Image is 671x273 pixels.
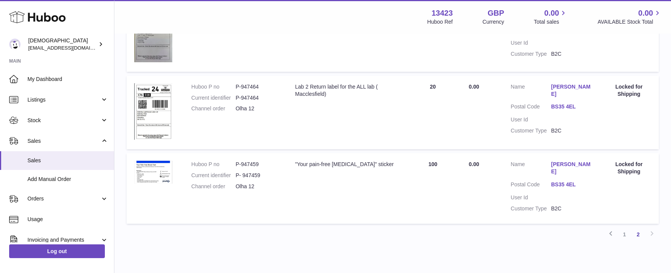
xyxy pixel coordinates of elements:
[27,195,100,202] span: Orders
[27,96,100,103] span: Listings
[191,161,236,168] dt: Huboo P no
[511,205,551,212] dt: Customer Type
[511,116,551,123] dt: User Id
[236,83,280,90] dd: P-947464
[511,194,551,201] dt: User Id
[551,181,591,188] a: BS35 4EL
[191,183,236,190] dt: Channel order
[27,176,108,183] span: Add Manual Order
[134,161,172,184] img: 1707558143.png
[28,45,112,51] span: [EMAIL_ADDRESS][DOMAIN_NAME]
[427,18,453,26] div: Huboo Ref
[638,8,653,18] span: 0.00
[534,8,568,26] a: 0.00 Total sales
[469,161,479,167] span: 0.00
[27,76,108,83] span: My Dashboard
[134,6,172,62] img: 1707561912.png
[631,228,645,241] a: 2
[9,244,105,258] a: Log out
[236,172,280,179] dd: P- 947459
[551,83,591,98] a: [PERSON_NAME]
[597,8,662,26] a: 0.00 AVAILABLE Stock Total
[405,76,461,150] td: 20
[9,39,21,50] img: olgazyuz@outlook.com
[27,157,108,164] span: Sales
[191,83,236,90] dt: Huboo P no
[607,83,651,98] div: Locked for Shipping
[236,183,280,190] dd: Olha 12
[432,8,453,18] strong: 13423
[28,37,97,52] div: [DEMOGRAPHIC_DATA]
[607,161,651,175] div: Locked for Shipping
[511,83,551,100] dt: Name
[551,103,591,110] a: BS35 4EL
[236,105,280,112] dd: Olha 12
[618,228,631,241] a: 1
[191,94,236,102] dt: Current identifier
[27,216,108,223] span: Usage
[511,50,551,58] dt: Customer Type
[191,105,236,112] dt: Channel order
[236,94,280,102] dd: P-947464
[551,50,591,58] dd: B2C
[551,127,591,134] dd: B2C
[295,83,397,98] div: Lab 2 Return label for the ALL lab ( Macclesfield)
[551,205,591,212] dd: B2C
[27,137,100,145] span: Sales
[191,172,236,179] dt: Current identifier
[597,18,662,26] span: AVAILABLE Stock Total
[544,8,559,18] span: 0.00
[134,83,172,140] img: 1707561466.png
[488,8,504,18] strong: GBP
[511,103,551,112] dt: Postal Code
[236,161,280,168] dd: P-947459
[511,161,551,177] dt: Name
[483,18,504,26] div: Currency
[295,161,397,168] div: "Your pain-free [MEDICAL_DATA]" sticker
[27,236,100,244] span: Invoicing and Payments
[469,84,479,90] span: 0.00
[511,127,551,134] dt: Customer Type
[511,181,551,190] dt: Postal Code
[27,117,100,124] span: Stock
[551,161,591,175] a: [PERSON_NAME]
[405,153,461,223] td: 100
[511,39,551,47] dt: User Id
[534,18,568,26] span: Total sales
